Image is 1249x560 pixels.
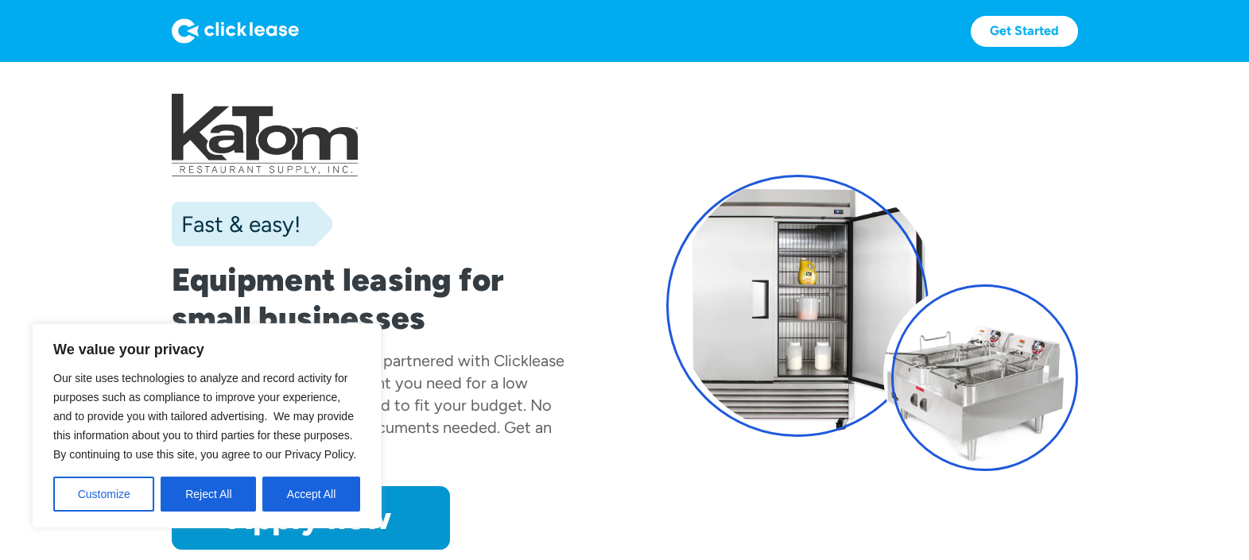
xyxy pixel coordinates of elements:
[53,477,154,512] button: Customize
[172,261,584,337] h1: Equipment leasing for small businesses
[971,16,1078,47] a: Get Started
[172,18,299,44] img: Logo
[53,372,356,461] span: Our site uses technologies to analyze and record activity for purposes such as compliance to impr...
[32,323,382,528] div: We value your privacy
[262,477,360,512] button: Accept All
[161,477,256,512] button: Reject All
[172,208,301,240] div: Fast & easy!
[53,340,360,359] p: We value your privacy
